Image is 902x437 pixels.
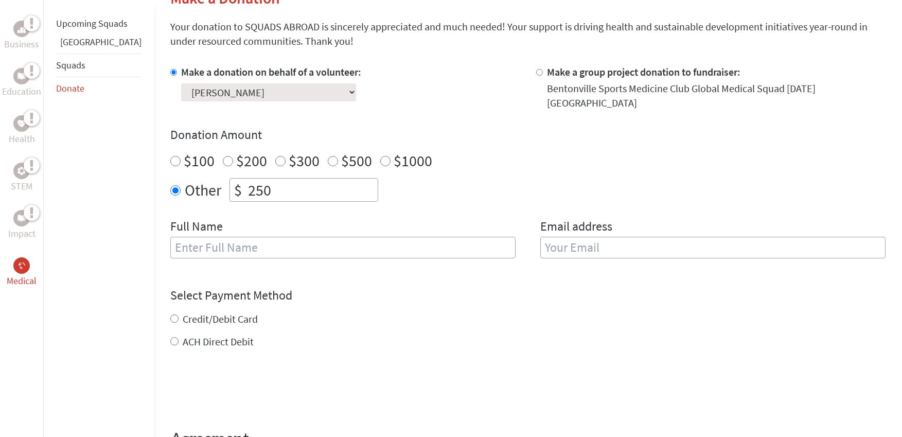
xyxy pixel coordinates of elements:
[8,226,36,241] p: Impact
[394,151,432,170] label: $1000
[246,179,378,201] input: Enter Amount
[56,54,142,77] li: Squads
[13,257,30,274] div: Medical
[8,210,36,241] a: ImpactImpact
[183,335,254,348] label: ACH Direct Debit
[7,257,37,288] a: MedicalMedical
[2,68,41,99] a: EducationEducation
[341,151,372,170] label: $500
[60,36,142,48] a: [GEOGRAPHIC_DATA]
[17,25,26,33] img: Business
[170,287,886,304] h4: Select Payment Method
[11,163,32,194] a: STEMSTEM
[547,81,886,110] div: Bentonville Sports Medicine Club Global Medical Squad [DATE] [GEOGRAPHIC_DATA]
[56,12,142,35] li: Upcoming Squads
[289,151,320,170] label: $300
[170,218,223,237] label: Full Name
[13,21,30,37] div: Business
[181,65,361,78] label: Make a donation on behalf of a volunteer:
[183,312,258,325] label: Credit/Debit Card
[56,77,142,100] li: Donate
[547,65,740,78] label: Make a group project donation to fundraiser:
[540,218,612,237] label: Email address
[170,370,327,410] iframe: reCAPTCHA
[185,178,221,202] label: Other
[184,151,215,170] label: $100
[2,84,41,99] p: Education
[9,132,35,146] p: Health
[17,261,26,270] img: Medical
[170,237,516,258] input: Enter Full Name
[17,120,26,127] img: Health
[56,18,128,29] a: Upcoming Squads
[11,179,32,194] p: STEM
[9,115,35,146] a: HealthHealth
[236,151,267,170] label: $200
[56,82,84,94] a: Donate
[17,73,26,80] img: Education
[17,215,26,222] img: Impact
[56,35,142,54] li: Greece
[170,20,886,48] p: Your donation to SQUADS ABROAD is sincerely appreciated and much needed! Your support is driving ...
[7,274,37,288] p: Medical
[13,115,30,132] div: Health
[4,37,39,51] p: Business
[13,210,30,226] div: Impact
[17,167,26,175] img: STEM
[540,237,886,258] input: Your Email
[13,163,30,179] div: STEM
[4,21,39,51] a: BusinessBusiness
[13,68,30,84] div: Education
[170,127,886,143] h4: Donation Amount
[230,179,246,201] div: $
[56,59,85,71] a: Squads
